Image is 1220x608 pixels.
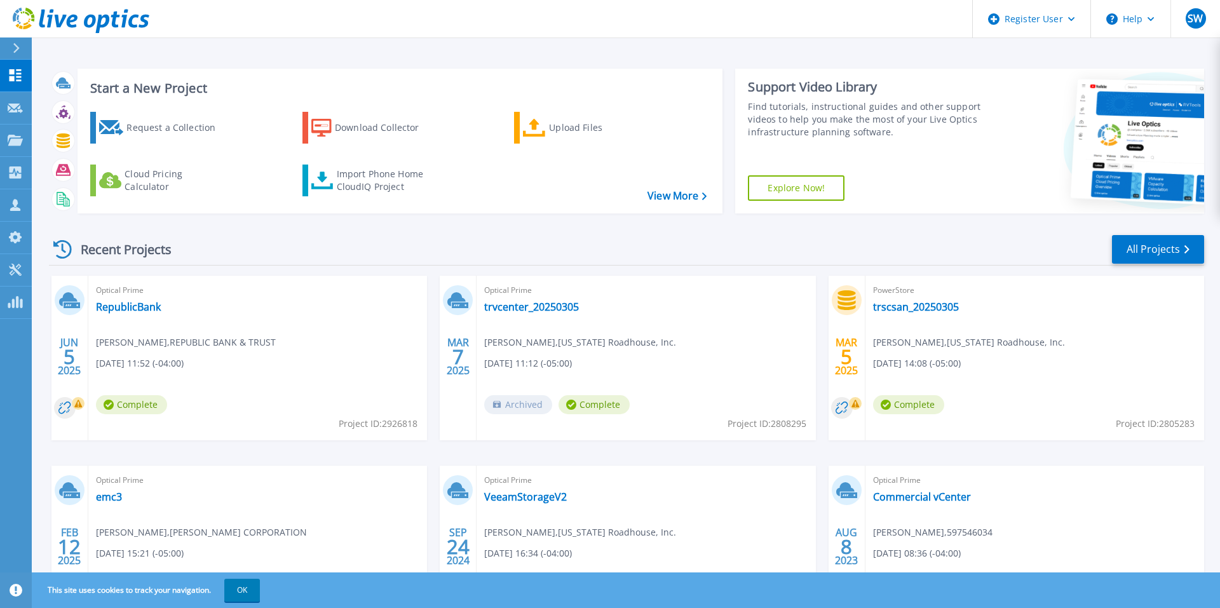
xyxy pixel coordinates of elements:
span: 5 [841,351,852,362]
span: This site uses cookies to track your navigation. [35,579,260,602]
span: Complete [96,395,167,414]
button: OK [224,579,260,602]
a: Upload Files [514,112,656,144]
span: Optical Prime [484,473,808,487]
span: [DATE] 11:12 (-05:00) [484,356,572,370]
div: Import Phone Home CloudIQ Project [337,168,436,193]
div: Support Video Library [748,79,987,95]
span: Optical Prime [96,473,419,487]
a: Download Collector [302,112,444,144]
span: [DATE] 11:52 (-04:00) [96,356,184,370]
span: Complete [559,395,630,414]
span: PowerStore [873,283,1196,297]
div: Request a Collection [126,115,228,140]
div: FEB 2025 [57,524,81,570]
span: Optical Prime [484,283,808,297]
a: VeeamStorageV2 [484,490,567,503]
span: 8 [841,541,852,552]
span: Project ID: 2808295 [728,417,806,431]
span: 24 [447,541,470,552]
span: [PERSON_NAME] , [US_STATE] Roadhouse, Inc. [484,335,676,349]
h3: Start a New Project [90,81,707,95]
div: JUN 2025 [57,334,81,380]
span: 7 [452,351,464,362]
span: 5 [64,351,75,362]
div: Cloud Pricing Calculator [125,168,226,193]
span: [PERSON_NAME] , [PERSON_NAME] CORPORATION [96,525,307,539]
span: Project ID: 2805283 [1116,417,1195,431]
a: View More [647,190,707,202]
span: Project ID: 2926818 [339,417,417,431]
span: SW [1188,13,1203,24]
div: Find tutorials, instructional guides and other support videos to help you make the most of your L... [748,100,987,138]
span: Optical Prime [873,473,1196,487]
a: All Projects [1112,235,1204,264]
div: Download Collector [335,115,437,140]
div: SEP 2024 [446,524,470,570]
a: trvcenter_20250305 [484,301,579,313]
span: Archived [484,395,552,414]
a: emc3 [96,490,122,503]
span: [DATE] 14:08 (-05:00) [873,356,961,370]
div: MAR 2025 [446,334,470,380]
span: Complete [873,395,944,414]
a: Commercial vCenter [873,490,971,503]
a: RepublicBank [96,301,161,313]
a: Request a Collection [90,112,232,144]
span: [PERSON_NAME] , REPUBLIC BANK & TRUST [96,335,276,349]
span: 12 [58,541,81,552]
div: AUG 2023 [834,524,858,570]
div: Recent Projects [49,234,189,265]
div: Upload Files [549,115,651,140]
div: MAR 2025 [834,334,858,380]
span: [DATE] 08:36 (-04:00) [873,546,961,560]
span: Optical Prime [96,283,419,297]
span: [PERSON_NAME] , [US_STATE] Roadhouse, Inc. [484,525,676,539]
a: Cloud Pricing Calculator [90,165,232,196]
span: [DATE] 16:34 (-04:00) [484,546,572,560]
span: [PERSON_NAME] , 597546034 [873,525,993,539]
span: [PERSON_NAME] , [US_STATE] Roadhouse, Inc. [873,335,1065,349]
a: trscsan_20250305 [873,301,959,313]
a: Explore Now! [748,175,844,201]
span: [DATE] 15:21 (-05:00) [96,546,184,560]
